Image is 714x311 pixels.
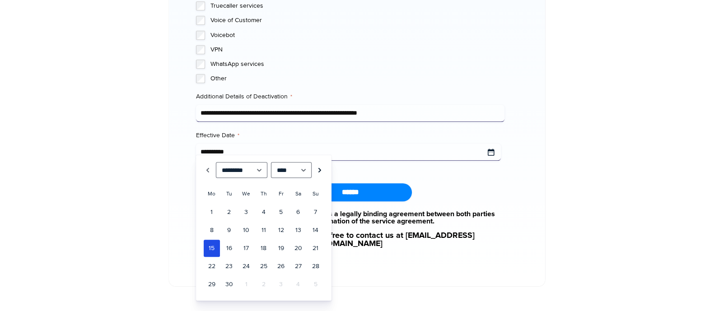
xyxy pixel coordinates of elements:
[290,204,306,221] a: 6
[307,240,323,257] a: 21
[307,276,323,293] span: 5
[273,258,289,275] a: 26
[221,258,237,275] a: 23
[279,190,284,197] span: Friday
[196,131,504,140] label: Effective Date
[221,240,237,257] a: 16
[226,190,232,197] span: Tuesday
[313,190,319,197] span: Sunday
[196,92,504,101] label: Additional Details of Deactivation
[238,204,254,221] a: 3
[210,16,504,25] label: Voice of Customer
[256,258,272,275] a: 25
[210,45,504,54] label: VPN
[221,276,237,293] a: 30
[307,258,323,275] a: 28
[256,204,272,221] a: 4
[196,164,504,173] div: Please select a date at least 30 days from [DATE].
[315,162,324,178] a: Next
[210,74,504,83] label: Other
[295,190,301,197] span: Saturday
[216,162,268,178] select: Select month
[204,204,220,221] a: 1
[256,222,272,239] a: 11
[196,232,504,248] a: For any queries, please feel free to contact us at [EMAIL_ADDRESS][DOMAIN_NAME]
[210,31,504,40] label: Voicebot
[238,276,254,293] span: 1
[273,240,289,257] a: 19
[238,222,254,239] a: 10
[242,190,250,197] span: Wednesday
[256,240,272,257] a: 18
[208,190,215,197] span: Monday
[204,276,220,293] a: 29
[256,276,272,293] span: 2
[203,162,212,178] a: Prev
[290,276,306,293] span: 4
[204,240,220,257] a: 15
[210,60,504,69] label: WhatsApp services
[261,190,267,197] span: Thursday
[290,258,306,275] a: 27
[307,204,323,221] a: 7
[290,240,306,257] a: 20
[204,222,220,239] a: 8
[238,258,254,275] a: 24
[210,1,504,10] label: Truecaller services
[271,162,312,178] select: Select year
[307,222,323,239] a: 14
[221,222,237,239] a: 9
[238,240,254,257] a: 17
[221,204,237,221] a: 2
[273,276,289,293] span: 3
[273,204,289,221] a: 5
[290,222,306,239] a: 13
[196,210,504,225] a: Kindly Note: This document constitutes a legally binding agreement between both parties regarding...
[204,258,220,275] a: 22
[273,222,289,239] a: 12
